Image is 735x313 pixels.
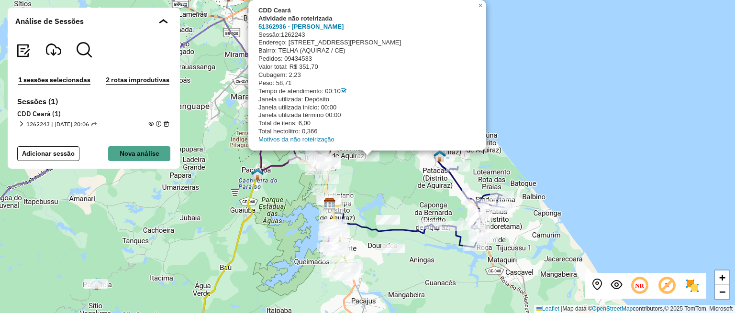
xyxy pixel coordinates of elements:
[15,42,31,59] button: Visualizar relatório de Roteirização Exportadas
[478,1,482,10] span: ×
[46,42,61,59] button: Visualizar Romaneio Exportadas
[258,79,474,87] div: Peso: 58,71
[258,63,474,71] div: Valor total: R$ 351,70
[258,119,474,128] div: Total de itens: 6,00
[108,146,170,161] button: Nova análise
[258,71,474,79] div: Cubagem: 2,23
[17,110,170,119] h6: CDD Ceará (1)
[258,15,332,22] strong: Atividade não roteirizada
[341,87,346,95] a: Com service time
[561,305,562,312] span: |
[84,279,108,289] div: Atividade não roteirizada - CARLA PONTES
[258,87,474,96] div: Tempo de atendimento: 00:10
[685,278,700,293] img: Exibir/Ocultar setores
[17,146,79,161] button: Adicionar sessão
[534,305,735,313] div: Map data © contributors,© 2025 TomTom, Microsoft
[381,244,405,253] div: Atividade não roteirizada - ARIALDO FREIRE DE AZEVEDO
[630,276,650,296] span: Ocultar NR
[715,270,729,285] a: Zoom in
[90,278,103,290] img: Palmácia
[611,279,622,293] button: Exibir sessão original
[258,31,474,39] div: Sessão:
[258,136,334,143] a: Motivos da não roteirização
[258,96,474,104] div: Janela utilizada: Depósito
[434,150,446,162] img: Teste
[258,47,474,55] div: Bairro: TELHA (AQUIRAZ / CE)
[281,31,305,38] span: 1262243
[258,128,474,136] div: Total hectolitro: 0,366
[536,305,559,312] a: Leaflet
[356,152,379,162] div: Atividade não roteirizada - RAIMUNDA NONATA BRIT
[258,104,474,112] div: Janela utilizada início: 00:00
[251,168,264,180] img: Pacatuba
[719,271,725,283] span: +
[592,305,633,312] a: OpenStreetMap
[323,198,336,210] img: CDD Aquiraz
[258,55,474,63] div: Pedidos: 09434533
[376,215,400,225] div: Atividade não roteirizada - MERCADINHO NOGUEIRA
[258,111,474,119] div: Janela utilizada término 00:00
[17,97,170,106] h6: Sessões (1)
[26,120,97,129] span: 1262243 | [DATE] 20:06
[15,75,93,86] button: 1 sessões selecionadas
[103,75,172,86] button: 2 rotas improdutivas
[715,285,729,299] a: Zoom out
[719,286,725,298] span: −
[657,276,677,296] span: Exibir rótulo
[258,39,474,47] div: Endereço: [STREET_ADDRESS][PERSON_NAME]
[258,23,344,30] a: 51362936 - [PERSON_NAME]
[258,7,291,14] strong: CDD Ceará
[591,279,603,293] button: Centralizar mapa no depósito ou ponto de apoio
[15,15,84,27] span: Análise de Sessões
